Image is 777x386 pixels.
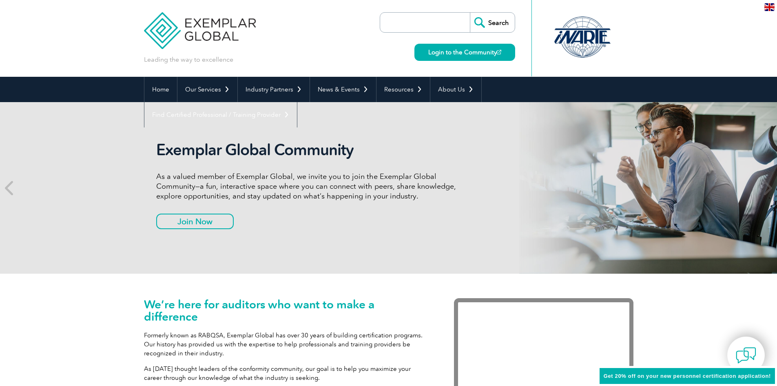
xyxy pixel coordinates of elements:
h2: Exemplar Global Community [156,141,462,159]
p: Formerly known as RABQSA, Exemplar Global has over 30 years of building certification programs. O... [144,331,429,358]
h1: We’re here for auditors who want to make a difference [144,298,429,323]
p: As a valued member of Exemplar Global, we invite you to join the Exemplar Global Community—a fun,... [156,172,462,201]
img: en [764,3,775,11]
a: Industry Partners [238,77,310,102]
img: open_square.png [497,50,501,54]
a: About Us [430,77,481,102]
input: Search [470,13,515,32]
span: Get 20% off on your new personnel certification application! [604,373,771,379]
a: Resources [376,77,430,102]
a: Join Now [156,214,234,229]
a: News & Events [310,77,376,102]
a: Login to the Community [414,44,515,61]
a: Our Services [177,77,237,102]
img: contact-chat.png [736,345,756,366]
p: Leading the way to excellence [144,55,233,64]
p: As [DATE] thought leaders of the conformity community, our goal is to help you maximize your care... [144,364,429,382]
a: Home [144,77,177,102]
a: Find Certified Professional / Training Provider [144,102,297,127]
